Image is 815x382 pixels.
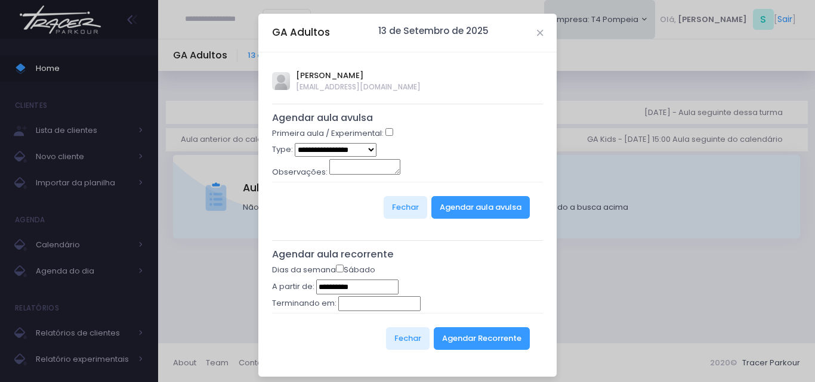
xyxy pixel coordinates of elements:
button: Agendar aula avulsa [431,196,530,219]
label: Terminando em: [272,297,337,309]
h5: Agendar aula avulsa [272,112,544,124]
button: Fechar [386,327,430,350]
span: [PERSON_NAME] [296,70,421,82]
label: Type: [272,144,293,156]
label: A partir de: [272,281,314,293]
label: Primeira aula / Experimental: [272,128,384,139]
span: [EMAIL_ADDRESS][DOMAIN_NAME] [296,82,421,92]
label: Sábado [336,264,375,276]
input: Sábado [336,265,344,272]
h5: GA Adultos [272,25,330,40]
label: Observações: [272,166,328,178]
button: Fechar [384,196,427,219]
button: Agendar Recorrente [434,327,530,350]
button: Close [537,30,543,36]
h5: Agendar aula recorrente [272,249,544,260]
form: Dias da semana [272,264,544,364]
h6: 13 de Setembro de 2025 [378,26,489,36]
